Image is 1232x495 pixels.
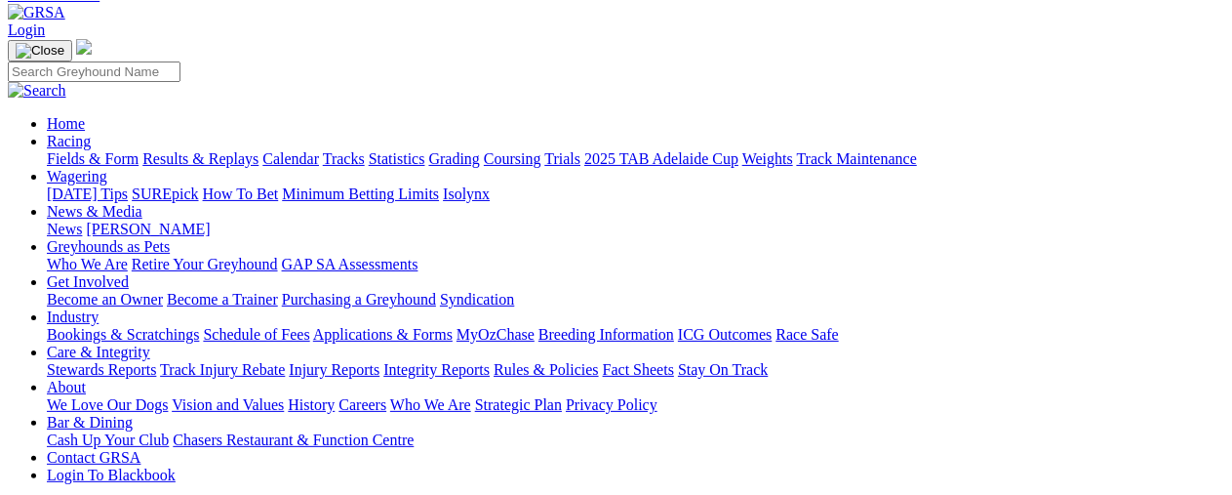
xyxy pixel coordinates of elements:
a: SUREpick [132,186,198,202]
a: Wagering [47,168,107,185]
a: News [47,221,82,237]
a: Calendar [262,150,319,167]
a: How To Bet [203,186,279,202]
a: Syndication [440,291,514,308]
a: Injury Reports [289,361,379,378]
a: Statistics [369,150,425,167]
a: Weights [742,150,793,167]
a: Fact Sheets [603,361,674,378]
a: Login [8,21,45,38]
a: Results & Replays [142,150,258,167]
div: Greyhounds as Pets [47,256,1224,273]
a: Who We Are [390,396,471,413]
a: Minimum Betting Limits [282,186,439,202]
a: Bookings & Scratchings [47,326,199,343]
a: 2025 TAB Adelaide Cup [584,150,738,167]
a: Race Safe [775,326,838,343]
div: Get Involved [47,291,1224,309]
a: Privacy Policy [566,396,657,413]
a: Trials [544,150,580,167]
a: Careers [338,396,386,413]
a: Fields & Form [47,150,139,167]
a: Cash Up Your Club [47,432,169,448]
a: Track Injury Rebate [160,361,285,378]
a: ICG Outcomes [678,326,772,343]
a: Strategic Plan [475,396,562,413]
a: Schedule of Fees [203,326,309,343]
a: Vision and Values [172,396,284,413]
a: [DATE] Tips [47,186,128,202]
a: Grading [429,150,480,167]
div: News & Media [47,221,1224,238]
img: Close [16,43,64,59]
a: Stay On Track [678,361,768,378]
img: GRSA [8,4,65,21]
a: Racing [47,133,91,149]
a: Bar & Dining [47,414,133,431]
a: Become an Owner [47,291,163,308]
a: Stewards Reports [47,361,156,378]
a: Greyhounds as Pets [47,238,170,255]
div: Care & Integrity [47,361,1224,379]
div: Bar & Dining [47,432,1224,449]
a: News & Media [47,203,142,220]
a: Contact GRSA [47,449,140,466]
img: Search [8,82,66,100]
a: Purchasing a Greyhound [282,291,436,308]
a: GAP SA Assessments [282,256,418,272]
input: Search [8,62,180,82]
a: Become a Trainer [167,291,278,308]
img: logo-grsa-white.png [76,39,92,55]
a: Who We Are [47,256,128,272]
a: Retire Your Greyhound [132,256,278,272]
a: We Love Our Dogs [47,396,168,413]
div: Racing [47,150,1224,168]
a: Integrity Reports [383,361,490,378]
a: Coursing [484,150,541,167]
a: Get Involved [47,273,129,290]
a: Login To Blackbook [47,467,176,483]
a: Isolynx [443,186,490,202]
a: Industry [47,309,99,325]
a: Applications & Forms [313,326,453,343]
a: [PERSON_NAME] [86,221,210,237]
a: Track Maintenance [797,150,917,167]
div: Industry [47,326,1224,344]
button: Toggle navigation [8,40,72,62]
a: Rules & Policies [494,361,599,378]
a: Chasers Restaurant & Function Centre [173,432,414,448]
a: Tracks [323,150,365,167]
a: Breeding Information [538,326,674,343]
a: History [288,396,335,413]
div: Wagering [47,186,1224,203]
div: About [47,396,1224,414]
a: Home [47,115,85,132]
a: Care & Integrity [47,344,150,360]
a: About [47,379,86,395]
a: MyOzChase [457,326,535,343]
